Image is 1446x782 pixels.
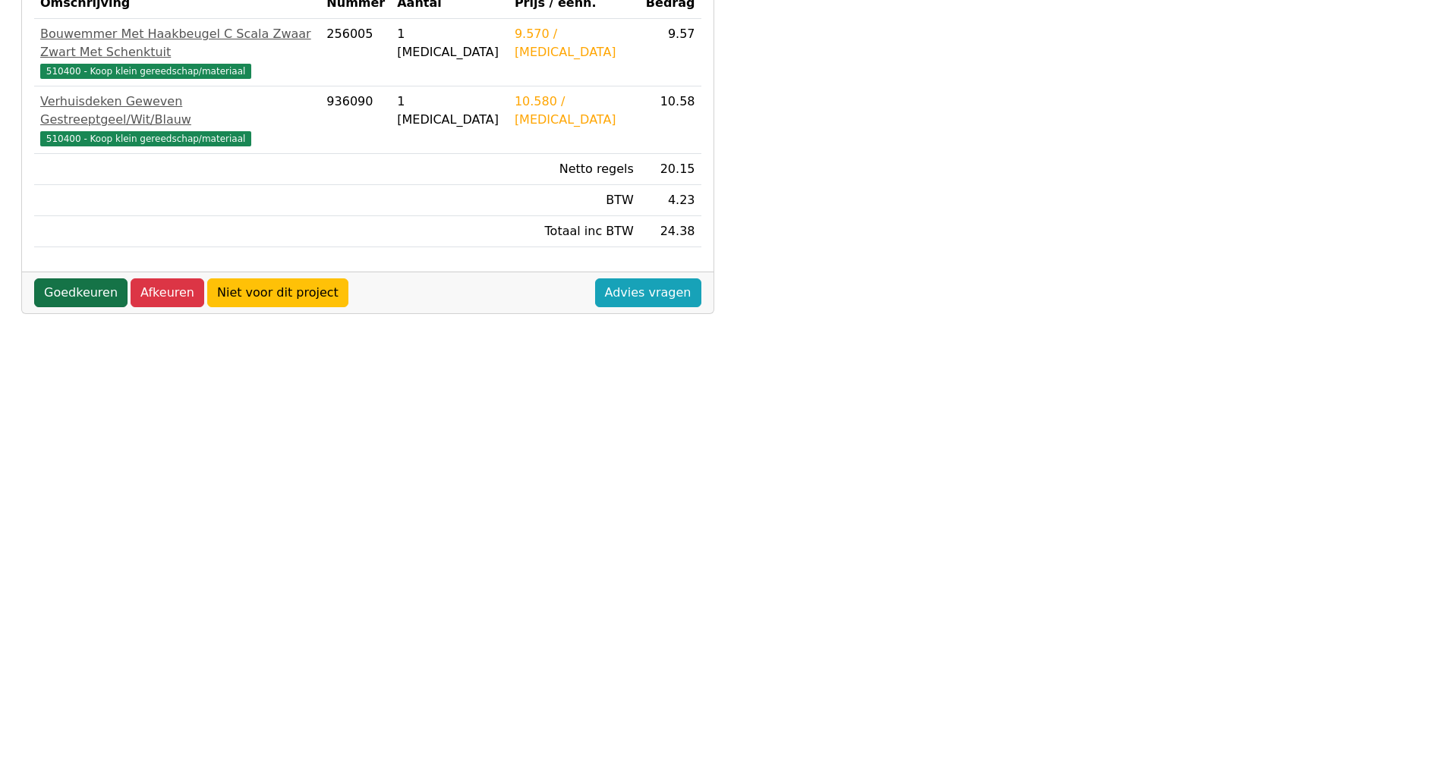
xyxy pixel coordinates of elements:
[40,64,251,79] span: 510400 - Koop klein gereedschap/materiaal
[40,25,314,61] div: Bouwemmer Met Haakbeugel C Scala Zwaar Zwart Met Schenktuit
[320,19,391,86] td: 256005
[595,278,701,307] a: Advies vragen
[640,216,701,247] td: 24.38
[509,185,640,216] td: BTW
[515,25,634,61] div: 9.570 / [MEDICAL_DATA]
[34,278,128,307] a: Goedkeuren
[207,278,348,307] a: Niet voor dit project
[40,25,314,80] a: Bouwemmer Met Haakbeugel C Scala Zwaar Zwart Met Schenktuit510400 - Koop klein gereedschap/materiaal
[320,86,391,154] td: 936090
[397,93,502,129] div: 1 [MEDICAL_DATA]
[515,93,634,129] div: 10.580 / [MEDICAL_DATA]
[640,185,701,216] td: 4.23
[640,154,701,185] td: 20.15
[640,19,701,86] td: 9.57
[40,93,314,129] div: Verhuisdeken Geweven Gestreeptgeel/Wit/Blauw
[397,25,502,61] div: 1 [MEDICAL_DATA]
[40,131,251,146] span: 510400 - Koop klein gereedschap/materiaal
[509,216,640,247] td: Totaal inc BTW
[40,93,314,147] a: Verhuisdeken Geweven Gestreeptgeel/Wit/Blauw510400 - Koop klein gereedschap/materiaal
[131,278,204,307] a: Afkeuren
[640,86,701,154] td: 10.58
[509,154,640,185] td: Netto regels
